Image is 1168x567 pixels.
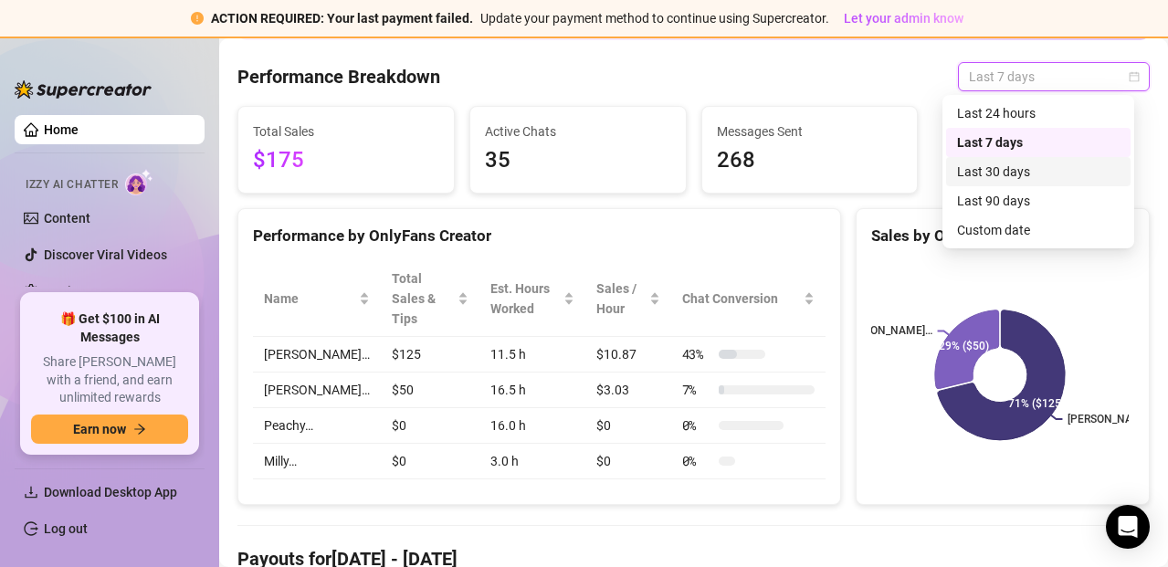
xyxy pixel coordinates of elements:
[211,11,473,26] strong: ACTION REQUIRED: Your last payment failed.
[969,63,1139,90] span: Last 7 days
[946,128,1131,157] div: Last 7 days
[31,415,188,444] button: Earn nowarrow-right
[957,220,1120,240] div: Custom date
[1129,71,1140,82] span: calendar
[1068,414,1160,426] text: [PERSON_NAME]…
[490,278,560,319] div: Est. Hours Worked
[479,408,585,444] td: 16.0 h
[253,224,826,248] div: Performance by OnlyFans Creator
[44,521,88,536] a: Log out
[585,337,670,373] td: $10.87
[253,408,381,444] td: Peachy…
[479,373,585,408] td: 16.5 h
[585,261,670,337] th: Sales / Hour
[840,325,931,338] text: [PERSON_NAME]…
[237,64,440,89] h4: Performance Breakdown
[871,224,1134,248] div: Sales by OnlyFans Creator
[717,143,903,178] span: 268
[392,268,454,329] span: Total Sales & Tips
[957,162,1120,182] div: Last 30 days
[585,373,670,408] td: $3.03
[253,121,439,142] span: Total Sales
[485,121,671,142] span: Active Chats
[946,186,1131,215] div: Last 90 days
[480,11,829,26] span: Update your payment method to continue using Supercreator.
[381,373,479,408] td: $50
[957,191,1120,211] div: Last 90 days
[381,408,479,444] td: $0
[479,444,585,479] td: 3.0 h
[253,444,381,479] td: Milly…
[682,451,711,471] span: 0 %
[596,278,645,319] span: Sales / Hour
[585,408,670,444] td: $0
[44,211,90,226] a: Content
[946,215,1131,245] div: Custom date
[957,103,1120,123] div: Last 24 hours
[957,132,1120,152] div: Last 7 days
[44,247,167,262] a: Discover Viral Videos
[946,99,1131,128] div: Last 24 hours
[585,444,670,479] td: $0
[253,143,439,178] span: $175
[682,289,800,309] span: Chat Conversion
[253,373,381,408] td: [PERSON_NAME]…
[44,122,79,137] a: Home
[31,310,188,346] span: 🎁 Get $100 in AI Messages
[671,261,826,337] th: Chat Conversion
[191,12,204,25] span: exclamation-circle
[44,485,177,499] span: Download Desktop App
[253,337,381,373] td: [PERSON_NAME]…
[133,423,146,436] span: arrow-right
[479,337,585,373] td: 11.5 h
[253,261,381,337] th: Name
[381,261,479,337] th: Total Sales & Tips
[682,344,711,364] span: 43 %
[1106,505,1150,549] div: Open Intercom Messenger
[717,121,903,142] span: Messages Sent
[125,169,153,195] img: AI Chatter
[946,157,1131,186] div: Last 30 days
[73,422,126,436] span: Earn now
[264,289,355,309] span: Name
[682,415,711,436] span: 0 %
[682,380,711,400] span: 7 %
[44,284,92,299] a: Settings
[26,176,118,194] span: Izzy AI Chatter
[844,11,963,26] span: Let your admin know
[381,444,479,479] td: $0
[24,485,38,499] span: download
[837,7,971,29] button: Let your admin know
[485,143,671,178] span: 35
[31,353,188,407] span: Share [PERSON_NAME] with a friend, and earn unlimited rewards
[381,337,479,373] td: $125
[15,80,152,99] img: logo-BBDzfeDw.svg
